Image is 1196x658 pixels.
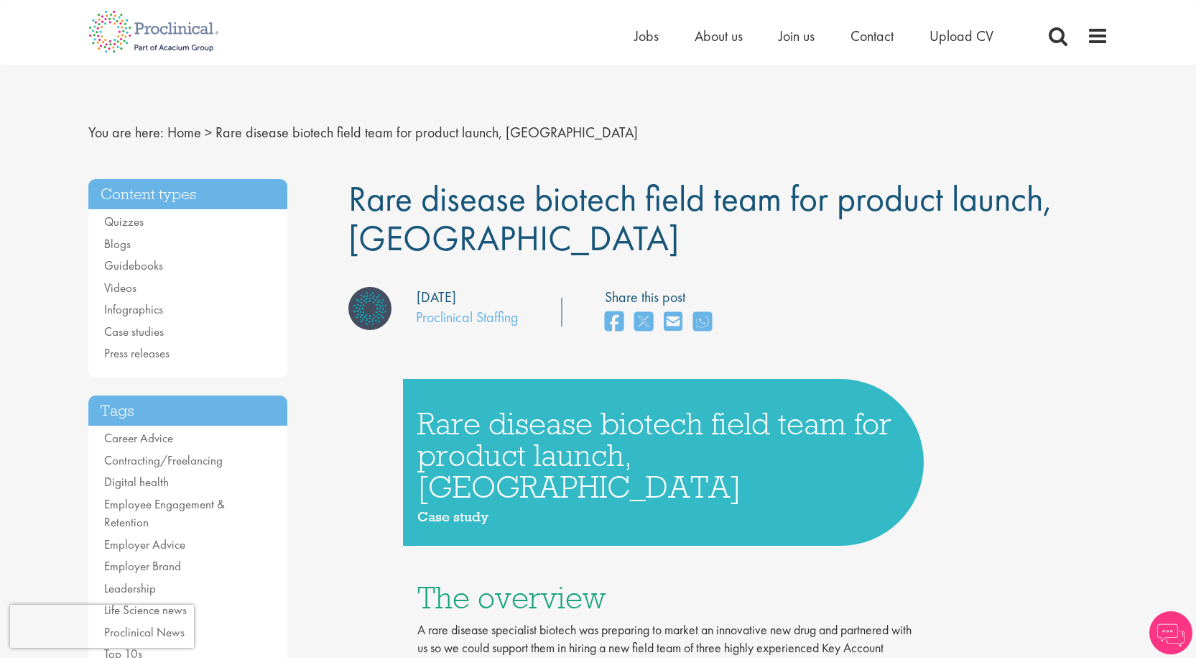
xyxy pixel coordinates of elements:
div: [DATE] [417,287,456,308]
a: Guidebooks [104,257,163,273]
a: share on twitter [634,307,653,338]
a: Press releases [104,345,170,361]
a: Proclinical Staffing [416,308,519,326]
span: Rare disease biotech field team for product launch, [GEOGRAPHIC_DATA] [215,123,638,142]
a: Upload CV [930,27,993,45]
a: Life Science news [104,602,187,618]
img: Proclinical Staffing [348,287,391,330]
h3: Content types [88,179,288,210]
iframe: reCAPTCHA [10,605,194,648]
h1: The overview [417,582,913,613]
a: Contracting/Freelancing [104,452,223,468]
a: share on whats app [693,307,712,338]
a: share on facebook [605,307,624,338]
a: Blogs [104,236,131,252]
h4: Case study [403,510,924,524]
a: Case studies [104,324,164,339]
a: About us [695,27,743,45]
img: Chatbot [1149,611,1192,654]
a: Employer Brand [104,558,181,574]
a: Jobs [634,27,659,45]
a: Videos [104,280,136,296]
h3: Tags [88,396,288,426]
span: Rare disease biotech field team for product launch, [GEOGRAPHIC_DATA] [348,175,1053,261]
a: Employer Advice [104,536,185,552]
a: Join us [779,27,815,45]
a: Leadership [104,580,156,596]
a: Employee Engagement & Retention [104,496,225,531]
a: Contact [850,27,894,45]
label: Share this post [605,287,719,308]
a: Digital health [104,474,169,490]
a: Career Advice [104,430,173,446]
span: > [205,123,212,142]
a: breadcrumb link [167,123,201,142]
a: Infographics [104,301,163,317]
a: share on email [664,307,682,338]
h1: Rare disease biotech field team for product launch, [GEOGRAPHIC_DATA] [403,408,924,503]
span: You are here: [88,123,164,142]
a: Quizzes [104,214,144,229]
